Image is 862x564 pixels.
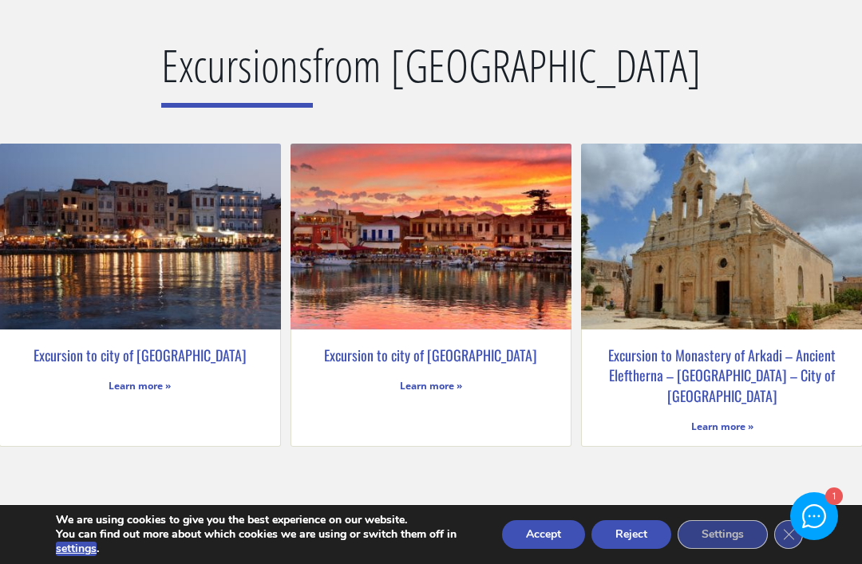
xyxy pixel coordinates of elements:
button: Accept [502,520,585,549]
div: 1 [824,489,841,506]
a: Excursion to Monastery of Arkadi – Ancient Eleftherna – [GEOGRAPHIC_DATA] – City of [GEOGRAPHIC_D... [608,345,836,406]
button: Close GDPR Cookie Banner [774,520,803,549]
a: Read more about Excursion to city of Chania [109,379,171,392]
a: Excursion to city of [GEOGRAPHIC_DATA] [324,345,537,365]
a: Read more about Excursion to Monastery of Arkadi – Ancient Eleftherna – Margarites – City of Reth... [691,420,753,433]
button: Settings [678,520,768,549]
span: Excursions [161,34,313,108]
img: A picturesque view of Rethymnon harbour with boats and colourful buildings in the background. [288,141,572,331]
p: We are using cookies to give you the best experience on our website. [56,513,473,527]
a: Excursion to city of [GEOGRAPHIC_DATA] [34,345,247,365]
a: Read more about Excursion to city of Rethymnon [400,379,462,392]
a: A picturesque view of Rethymnon harbour with boats and colourful buildings in the background. [291,144,572,329]
button: Reject [591,520,671,549]
p: You can find out more about which cookies we are using or switch them off in . [56,527,473,556]
h2: from [GEOGRAPHIC_DATA] [11,34,851,120]
button: settings [56,542,97,556]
